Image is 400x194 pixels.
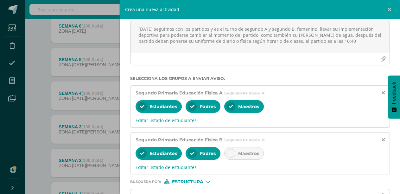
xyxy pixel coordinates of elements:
span: Padres [200,104,216,109]
span: Estructura [172,180,203,184]
button: Feedback - Mostrar encuesta [388,75,400,119]
span: Estudiantes [149,151,177,156]
span: Editar listado de estudiantes [136,117,384,123]
span: Segundo Primaria Educación Física A [136,90,223,96]
span: Segundo Primaria 'B' [224,138,265,142]
textarea: [DATE] seguimos con los partidos y es el turno de segundo A y segundo B. femenino. llevar su impl... [130,21,390,53]
label: Selecciona los grupos a enviar aviso : [130,76,390,81]
span: Padres [200,151,216,156]
span: Editar listado de estudiantes [136,164,384,170]
span: Búsqueda por : [130,180,161,184]
span: Feedback [391,82,397,104]
span: Estudiantes [149,104,177,109]
span: Maestros [238,104,259,109]
span: Maestros [238,151,259,156]
div: [object Object] [164,179,212,184]
span: Segundo Primaria Educación Física B [136,137,223,143]
span: Segundo Primaria 'A' [224,91,265,95]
